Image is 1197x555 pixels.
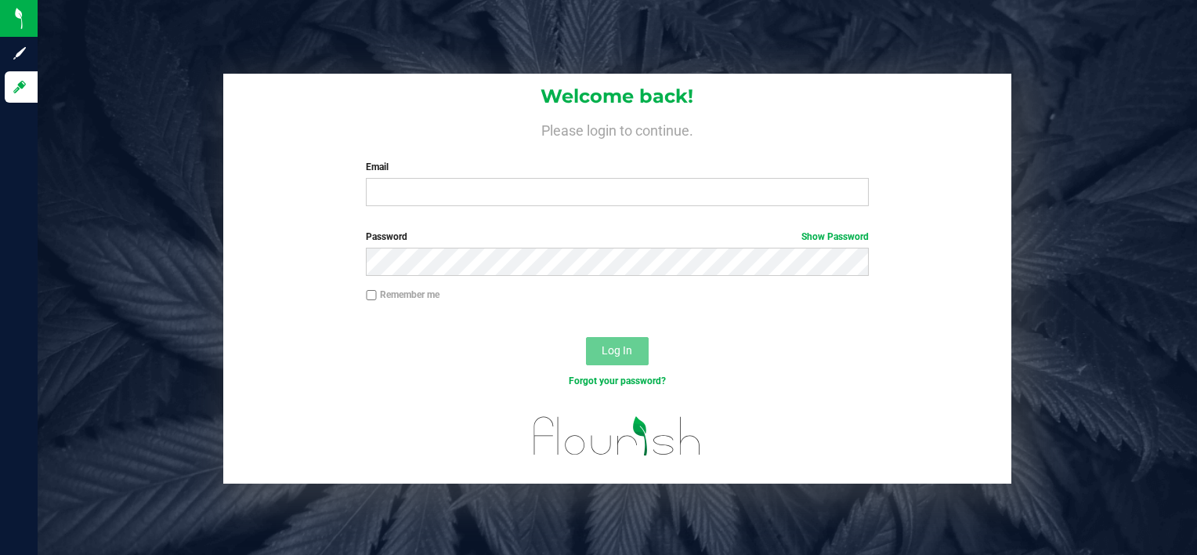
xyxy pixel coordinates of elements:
h1: Welcome back! [223,86,1012,107]
h4: Please login to continue. [223,119,1012,138]
label: Remember me [366,288,439,302]
span: Log In [602,344,632,357]
inline-svg: Sign up [12,45,27,61]
inline-svg: Log in [12,79,27,95]
a: Forgot your password? [569,375,666,386]
span: Password [366,231,407,242]
label: Email [366,160,868,174]
img: flourish_logo.svg [519,404,716,468]
input: Remember me [366,290,377,301]
a: Show Password [801,231,869,242]
button: Log In [586,337,649,365]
